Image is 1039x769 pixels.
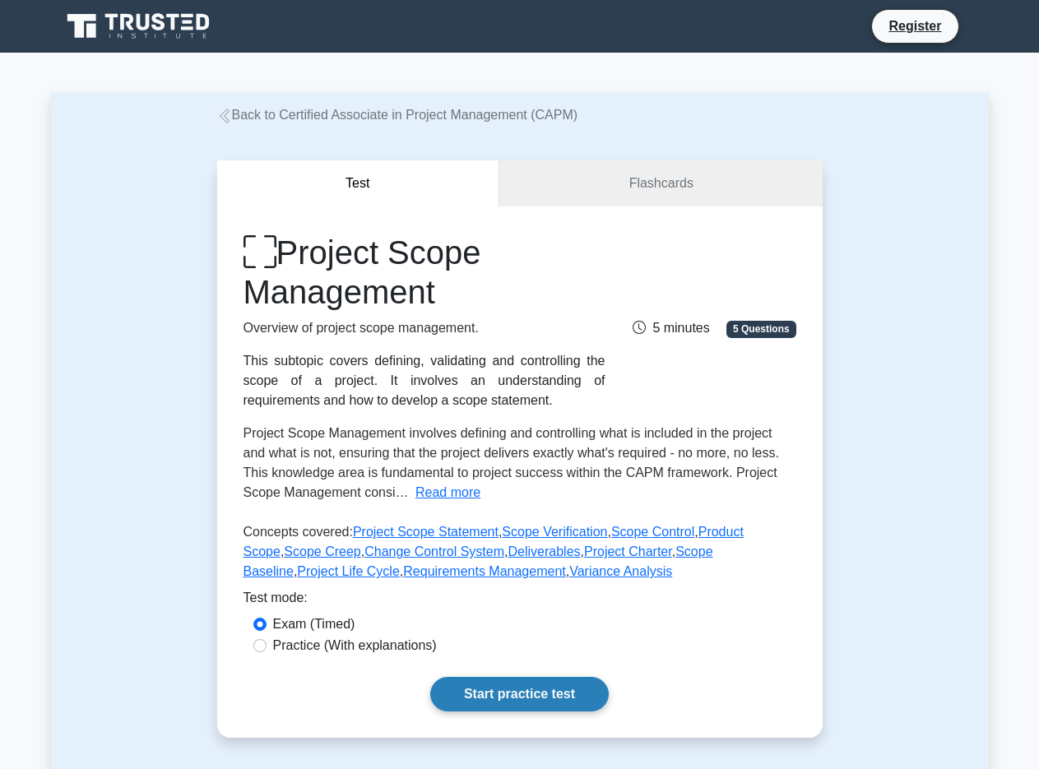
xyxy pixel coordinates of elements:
a: Scope Control [611,525,694,539]
span: 5 minutes [633,321,709,335]
div: This subtopic covers defining, validating and controlling the scope of a project. It involves an ... [244,351,605,410]
a: Scope Verification [502,525,607,539]
a: Flashcards [499,160,822,207]
a: Project Scope Statement [353,525,499,539]
button: Read more [415,483,480,503]
a: Change Control System [364,544,504,558]
p: Overview of project scope management. [244,318,605,338]
p: Concepts covered: , , , , , , , , , , , [244,522,796,588]
span: Project Scope Management involves defining and controlling what is included in the project and wh... [244,426,779,499]
a: Register [879,16,951,36]
button: Test [217,160,500,207]
a: Variance Analysis [569,564,672,578]
a: Project Life Cycle [297,564,400,578]
div: Test mode: [244,588,796,614]
a: Start practice test [430,677,609,711]
a: Deliverables [508,544,580,558]
label: Exam (Timed) [273,614,355,634]
span: 5 Questions [726,321,795,337]
h1: Project Scope Management [244,233,605,312]
a: Requirements Management [403,564,565,578]
a: Project Charter [584,544,672,558]
a: Back to Certified Associate in Project Management (CAPM) [217,108,578,122]
a: Scope Creep [284,544,360,558]
label: Practice (With explanations) [273,636,437,656]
